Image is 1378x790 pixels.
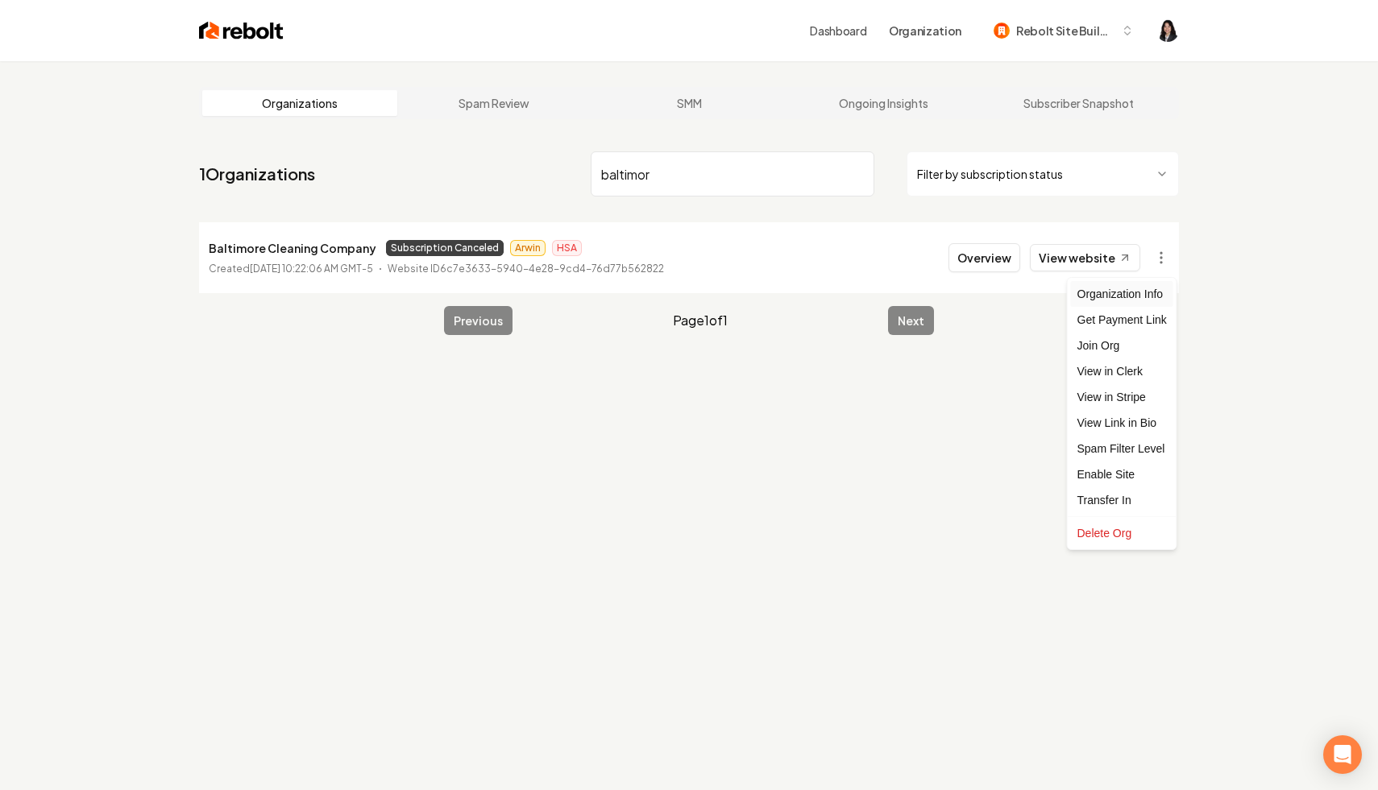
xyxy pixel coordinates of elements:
div: Transfer In [1071,487,1173,513]
a: View Link in Bio [1071,410,1173,436]
a: View in Stripe [1071,384,1173,410]
div: Join Org [1071,333,1173,358]
div: Get Payment Link [1071,307,1173,333]
a: View in Clerk [1071,358,1173,384]
div: Enable Site [1071,461,1173,487]
div: Spam Filter Level [1071,436,1173,461]
div: Organization Info [1071,281,1173,307]
div: Delete Org [1071,520,1173,546]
